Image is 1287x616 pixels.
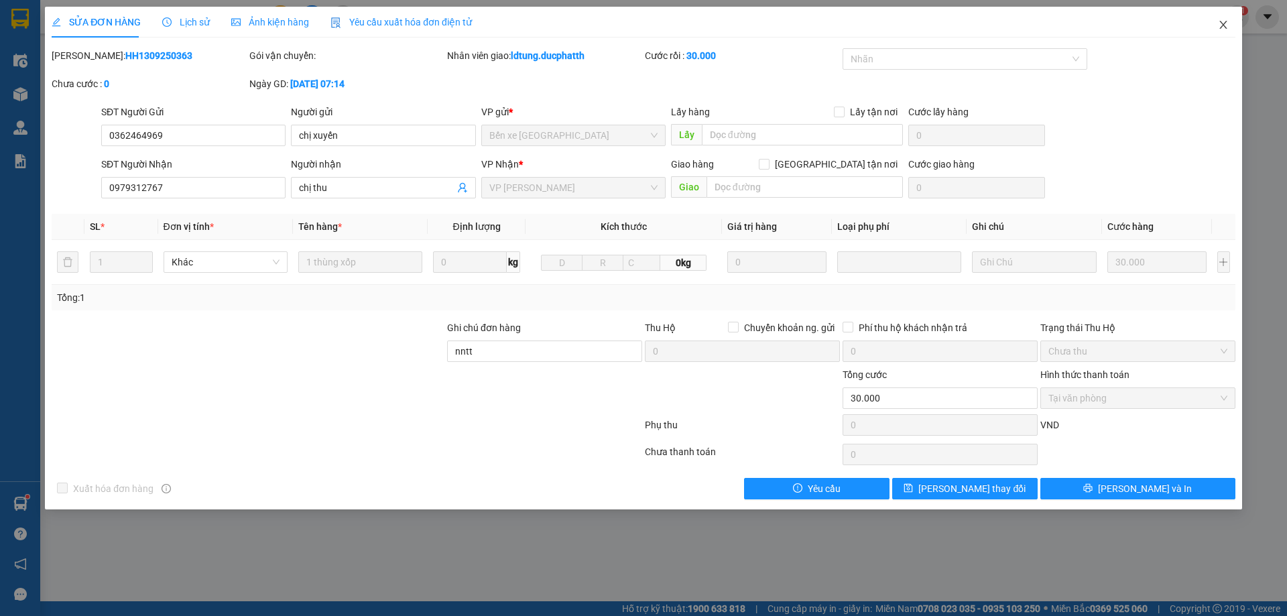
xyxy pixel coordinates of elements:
[101,157,286,172] div: SĐT Người Nhận
[172,252,280,272] span: Khác
[727,221,777,232] span: Giá trị hàng
[290,78,345,89] b: [DATE] 07:14
[582,255,623,271] input: R
[904,483,913,494] span: save
[1040,320,1235,335] div: Trạng thái Thu Hộ
[1048,341,1227,361] span: Chưa thu
[843,369,887,380] span: Tổng cước
[643,418,841,441] div: Phụ thu
[1205,7,1242,44] button: Close
[671,159,714,170] span: Giao hàng
[101,105,286,119] div: SĐT Người Gửi
[52,48,247,63] div: [PERSON_NAME]:
[845,105,903,119] span: Lấy tận nơi
[68,481,159,496] span: Xuất hóa đơn hàng
[481,105,666,119] div: VP gửi
[1040,420,1059,430] span: VND
[643,444,841,468] div: Chưa thanh toán
[660,255,706,271] span: 0kg
[671,107,710,117] span: Lấy hàng
[52,17,61,27] span: edit
[908,125,1045,146] input: Cước lấy hàng
[892,478,1038,499] button: save[PERSON_NAME] thay đổi
[707,176,903,198] input: Dọc đường
[908,159,975,170] label: Cước giao hàng
[291,157,475,172] div: Người nhận
[447,322,521,333] label: Ghi chú đơn hàng
[447,48,642,63] div: Nhân viên giao:
[623,255,660,271] input: C
[908,177,1045,198] input: Cước giao hàng
[671,124,702,145] span: Lấy
[645,322,676,333] span: Thu Hộ
[808,481,841,496] span: Yêu cầu
[1040,369,1129,380] label: Hình thức thanh toán
[1040,478,1235,499] button: printer[PERSON_NAME] và In
[298,251,422,273] input: VD: Bàn, Ghế
[967,214,1101,240] th: Ghi chú
[832,214,967,240] th: Loại phụ phí
[671,176,707,198] span: Giao
[125,50,192,61] b: HH1309250363
[793,483,802,494] span: exclamation-circle
[52,17,141,27] span: SỬA ĐƠN HÀNG
[645,48,840,63] div: Cước rồi :
[249,76,444,91] div: Ngày GD:
[1083,483,1093,494] span: printer
[1217,251,1230,273] button: plus
[57,290,497,305] div: Tổng: 1
[739,320,840,335] span: Chuyển khoản ng. gửi
[601,221,647,232] span: Kích thước
[853,320,973,335] span: Phí thu hộ khách nhận trả
[507,251,520,273] span: kg
[57,251,78,273] button: delete
[162,17,210,27] span: Lịch sử
[104,78,109,89] b: 0
[457,182,468,193] span: user-add
[330,17,341,28] img: icon
[164,221,214,232] span: Đơn vị tính
[298,221,342,232] span: Tên hàng
[52,76,247,91] div: Chưa cước :
[231,17,309,27] span: Ảnh kiện hàng
[489,125,658,145] span: Bến xe Hoằng Hóa
[1098,481,1192,496] span: [PERSON_NAME] và In
[908,107,969,117] label: Cước lấy hàng
[452,221,500,232] span: Định lượng
[727,251,827,273] input: 0
[447,341,642,362] input: Ghi chú đơn hàng
[541,255,583,271] input: D
[744,478,890,499] button: exclamation-circleYêu cầu
[162,17,172,27] span: clock-circle
[291,105,475,119] div: Người gửi
[1048,388,1227,408] span: Tại văn phòng
[918,481,1026,496] span: [PERSON_NAME] thay đổi
[1107,221,1154,232] span: Cước hàng
[702,124,903,145] input: Dọc đường
[489,178,658,198] span: VP Ngọc Hồi
[972,251,1096,273] input: Ghi Chú
[686,50,716,61] b: 30.000
[90,221,101,232] span: SL
[330,17,472,27] span: Yêu cầu xuất hóa đơn điện tử
[231,17,241,27] span: picture
[162,484,171,493] span: info-circle
[481,159,519,170] span: VP Nhận
[249,48,444,63] div: Gói vận chuyển:
[770,157,903,172] span: [GEOGRAPHIC_DATA] tận nơi
[1107,251,1207,273] input: 0
[511,50,585,61] b: ldtung.ducphatth
[1218,19,1229,30] span: close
